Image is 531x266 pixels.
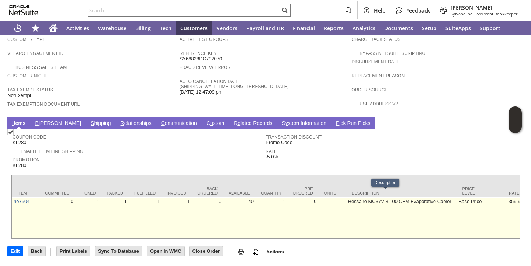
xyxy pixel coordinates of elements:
span: Analytics [353,25,375,32]
a: SuiteApps [441,21,475,35]
span: S [91,120,94,126]
a: Tax Exempt Status [7,87,53,92]
td: Base Price [457,197,485,238]
td: Hessaire MC37V 3,100 CFM Evaporative Cooler [346,197,457,238]
span: R [121,120,124,126]
a: he7504 [14,199,29,204]
svg: logo [9,5,38,15]
a: Shipping [89,120,113,127]
span: e [237,120,240,126]
span: Help [374,7,386,14]
a: Recent Records [9,21,27,35]
div: Pre Ordered [293,186,313,195]
td: 1 [75,197,101,238]
a: Customers [176,21,212,35]
span: -5.0% [265,154,278,160]
td: 1 [161,197,192,238]
span: Documents [384,25,413,32]
a: Auto Cancellation Date (shipping_wait_time_long_threshold_date) [180,79,289,89]
a: Communication [159,120,199,127]
input: Close Order [190,246,223,256]
div: Shortcuts [27,21,44,35]
input: Sync To Database [95,246,142,256]
span: Billing [135,25,151,32]
input: Edit [8,246,23,256]
span: - [473,11,475,17]
span: [DATE] 12:47:09 pm [180,89,223,95]
div: Packed [107,191,123,195]
a: Billing [131,21,155,35]
span: u [210,120,213,126]
a: Rate [265,149,277,154]
span: P [336,120,339,126]
span: B [35,120,39,126]
td: 1 [101,197,129,238]
span: Tech [160,25,171,32]
div: Fulfilled [134,191,156,195]
a: Pick Run Picks [334,120,372,127]
span: [PERSON_NAME] [451,4,518,11]
svg: Search [280,6,289,15]
div: Back Ordered [197,186,218,195]
input: Print Labels [57,246,90,256]
div: Description [374,180,396,185]
div: Available [229,191,250,195]
svg: Shortcuts [31,24,40,32]
div: Description [352,191,451,195]
span: Support [480,25,500,32]
a: Business Sales Team [15,65,67,70]
a: Disbursement Date [351,59,399,64]
div: Price Level [462,186,479,195]
a: Home [44,21,62,35]
a: B[PERSON_NAME] [34,120,83,127]
td: 0 [39,197,75,238]
img: Checked [7,129,14,135]
a: Support [475,21,505,35]
a: Bypass NetSuite Scripting [360,51,425,56]
span: Vendors [216,25,237,32]
span: Promo Code [265,140,292,146]
span: C [161,120,165,126]
a: Activities [62,21,94,35]
a: Replacement reason [351,73,405,78]
a: System Information [280,120,328,127]
span: Sylvane Inc [451,11,472,17]
a: Reports [319,21,348,35]
td: 1 [129,197,161,238]
div: Invoiced [167,191,186,195]
img: print.svg [237,248,246,256]
div: Picked [81,191,96,195]
a: Enable Item Line Shipping [21,149,83,154]
a: Transaction Discount [265,134,322,140]
input: Search [88,6,280,15]
a: Setup [417,21,441,35]
td: 0 [192,197,223,238]
span: Customers [180,25,208,32]
a: Customer Type [7,37,45,42]
span: Activities [66,25,89,32]
a: Relationships [119,120,153,127]
a: Use Address V2 [360,101,398,106]
span: Feedback [406,7,430,14]
span: I [12,120,14,126]
a: Financial [288,21,319,35]
span: Oracle Guided Learning Widget. To move around, please hold and drag [509,120,522,133]
td: 359.95 [485,197,525,238]
a: Tech [155,21,176,35]
a: Chargeback Status [351,37,400,42]
div: Units [324,191,341,195]
span: NotExempt [7,92,31,98]
span: Reports [324,25,344,32]
a: Active Test Groups [180,37,228,42]
span: Warehouse [98,25,126,32]
a: Custom [205,120,226,127]
a: Items [10,120,28,127]
div: Item [17,191,34,195]
span: Setup [422,25,437,32]
img: add-record.svg [251,248,260,256]
iframe: Click here to launch Oracle Guided Learning Help Panel [509,106,522,133]
div: Committed [45,191,70,195]
span: KL280 [13,140,27,146]
a: Payroll and HR [242,21,288,35]
a: Promotion [13,157,40,162]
